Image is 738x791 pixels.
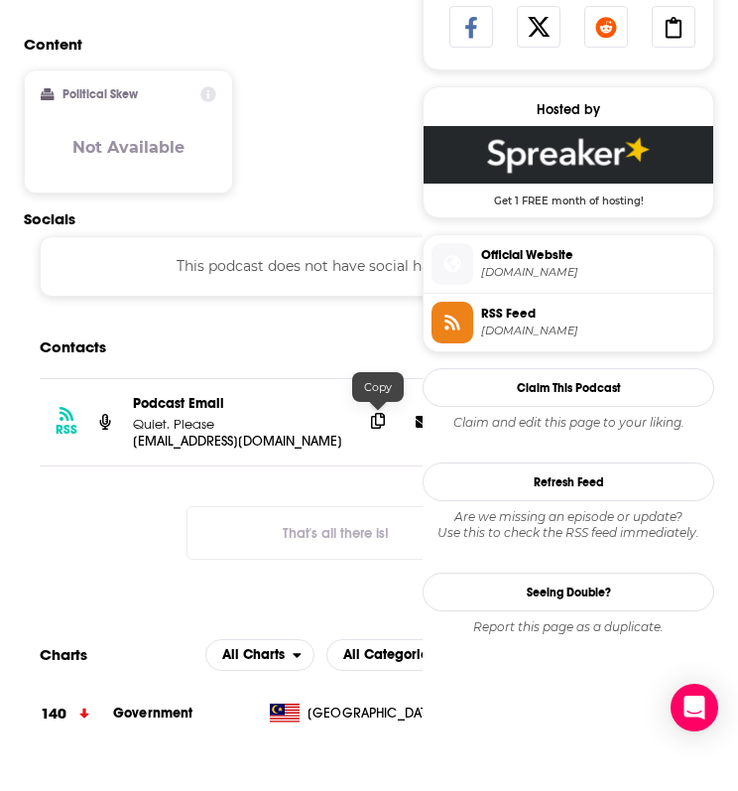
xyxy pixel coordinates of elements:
div: Are we missing an episode or update? Use this to check the RSS feed immediately. [423,509,714,541]
img: Spreaker Deal: Get 1 FREE month of hosting! [424,126,713,184]
span: RSS Feed [481,305,705,323]
div: Report this page as a duplicate. [423,619,714,635]
h2: Charts [40,645,87,664]
div: Hosted by [424,101,713,118]
a: RSS Feed[DOMAIN_NAME] [431,302,705,343]
div: Open Intercom Messenger [671,684,718,731]
button: Nothing here. [186,506,484,560]
a: Spreaker Deal: Get 1 FREE month of hosting! [424,126,713,205]
a: Official Website[DOMAIN_NAME] [431,243,705,285]
h2: Categories [326,639,464,671]
h2: Contacts [40,329,106,366]
a: Seeing Double? [423,573,714,611]
a: 140 [24,687,113,741]
h2: Platforms [205,639,314,671]
span: Official Website [481,246,705,264]
a: Share on Reddit [584,6,628,48]
p: Podcast Email [133,395,347,412]
h2: Socials [24,209,648,228]
a: Share on Facebook [449,6,493,48]
a: Government [113,705,193,722]
a: [GEOGRAPHIC_DATA] [262,704,440,724]
h3: RSS [56,422,77,438]
span: Get 1 FREE month of hosting! [424,184,713,207]
button: Refresh Feed [423,462,714,501]
a: Share on X/Twitter [517,6,560,48]
button: open menu [326,639,464,671]
div: Claim and edit this page to your liking. [423,415,714,431]
h2: Content [24,35,632,54]
h2: Political Skew [62,87,138,101]
p: [EMAIL_ADDRESS][DOMAIN_NAME] [133,433,347,450]
div: This podcast does not have social handles yet. [40,236,632,296]
span: spreaker.com [481,324,705,338]
h3: Not Available [72,138,184,157]
div: Copy [352,372,404,402]
h3: 140 [41,703,66,725]
span: Malaysia [307,704,436,724]
button: open menu [205,639,314,671]
a: Copy Link [652,6,695,48]
button: Claim This Podcast [423,368,714,407]
p: Quiet. Please [133,416,347,433]
span: All Charts [222,648,285,662]
span: All Categories [343,648,434,662]
span: spreaker.com [481,265,705,280]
